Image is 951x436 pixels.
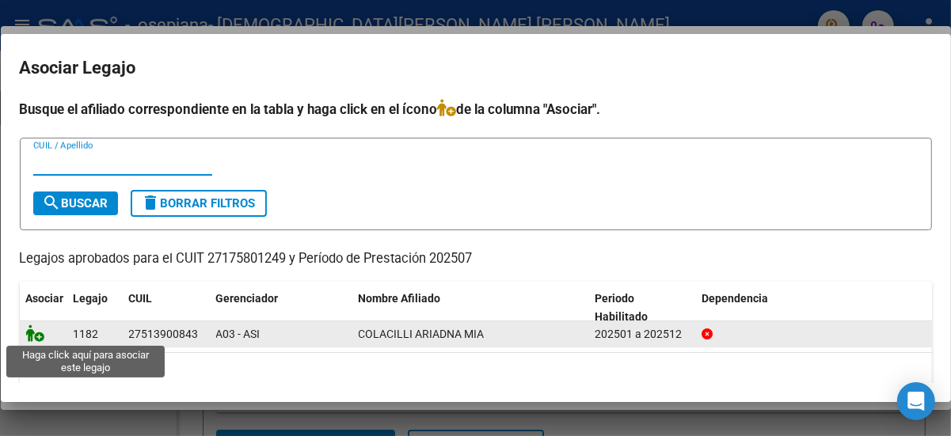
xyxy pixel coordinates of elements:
div: 202501 a 202512 [595,325,689,343]
button: Buscar [33,191,118,215]
span: Periodo Habilitado [595,292,648,323]
datatable-header-cell: CUIL [123,282,210,334]
mat-icon: search [43,193,62,212]
span: Gerenciador [216,292,279,305]
h2: Asociar Legajo [20,53,932,83]
span: COLACILLI ARIADNA MIA [359,328,485,340]
span: Borrar Filtros [142,196,256,210]
datatable-header-cell: Periodo Habilitado [588,282,695,334]
p: Legajos aprobados para el CUIT 27175801249 y Período de Prestación 202507 [20,249,932,269]
div: 1 registros [20,353,932,392]
datatable-header-cell: Dependencia [695,282,932,334]
button: Borrar Filtros [131,190,267,217]
span: Buscar [43,196,108,210]
h4: Busque el afiliado correspondiente en la tabla y haga click en el ícono de la columna "Asociar". [20,99,932,119]
span: Dependencia [702,292,768,305]
datatable-header-cell: Asociar [20,282,67,334]
mat-icon: delete [142,193,161,212]
span: Asociar [26,292,64,305]
div: 27513900843 [129,325,199,343]
span: A03 - ASI [216,328,261,340]
datatable-header-cell: Gerenciador [210,282,352,334]
span: Nombre Afiliado [359,292,441,305]
div: Open Intercom Messenger [897,382,935,420]
datatable-header-cell: Legajo [67,282,123,334]
span: CUIL [129,292,153,305]
datatable-header-cell: Nombre Afiliado [352,282,589,334]
span: Legajo [74,292,108,305]
span: 1182 [74,328,99,340]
